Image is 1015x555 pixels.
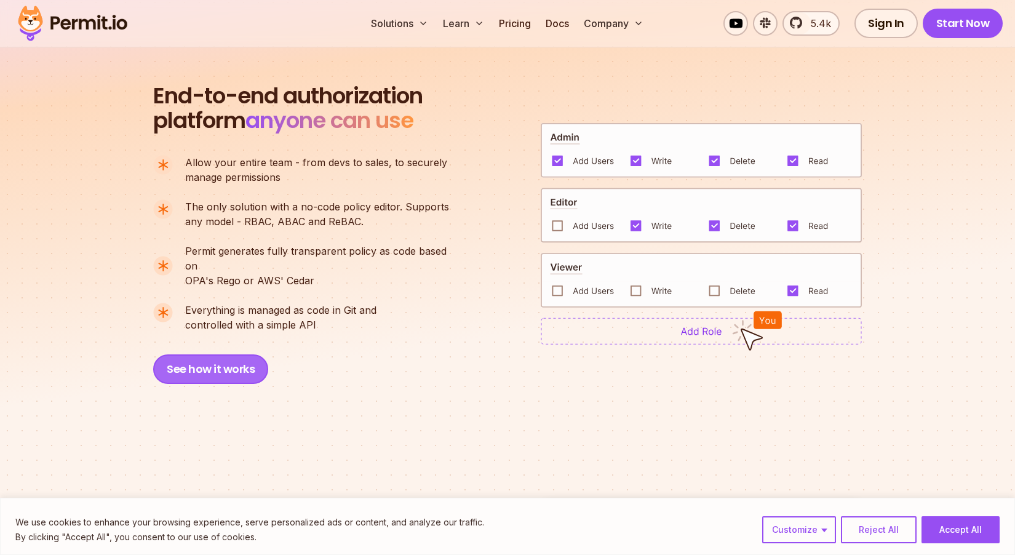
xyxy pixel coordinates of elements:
[762,516,836,543] button: Customize
[185,244,460,273] span: Permit generates fully transparent policy as code based on
[185,244,460,288] p: OPA's Rego or AWS' Cedar
[541,11,574,36] a: Docs
[579,11,648,36] button: Company
[185,199,449,214] span: The only solution with a no-code policy editor. Supports
[245,105,413,136] span: anyone can use
[153,354,268,384] button: See how it works
[185,303,376,317] span: Everything is managed as code in Git and
[923,9,1003,38] a: Start Now
[15,530,484,545] p: By clicking "Accept All", you consent to our use of cookies.
[185,199,449,229] p: any model - RBAC, ABAC and ReBAC.
[921,516,1000,543] button: Accept All
[153,84,423,108] span: End-to-end authorization
[841,516,917,543] button: Reject All
[185,155,447,185] p: manage permissions
[366,11,433,36] button: Solutions
[803,16,831,31] span: 5.4k
[12,2,133,44] img: Permit logo
[438,11,489,36] button: Learn
[153,84,423,133] h2: platform
[185,303,376,332] p: controlled with a simple API
[854,9,918,38] a: Sign In
[185,155,447,170] span: Allow your entire team - from devs to sales, to securely
[782,11,840,36] a: 5.4k
[494,11,536,36] a: Pricing
[15,515,484,530] p: We use cookies to enhance your browsing experience, serve personalized ads or content, and analyz...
